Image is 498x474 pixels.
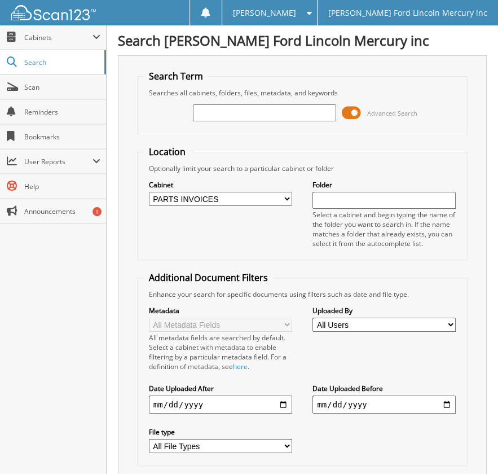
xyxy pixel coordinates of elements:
[143,88,462,98] div: Searches all cabinets, folders, files, metadata, and keywords
[24,132,100,142] span: Bookmarks
[24,33,92,42] span: Cabinets
[312,396,456,414] input: end
[24,157,92,166] span: User Reports
[149,333,292,371] div: All metadata fields are searched by default. Select a cabinet with metadata to enable filtering b...
[233,362,248,371] a: here
[233,10,296,16] span: [PERSON_NAME]
[149,396,292,414] input: start
[24,182,100,191] span: Help
[149,427,292,437] label: File type
[24,82,100,92] span: Scan
[328,10,487,16] span: [PERSON_NAME] Ford Lincoln Mercury inc
[92,207,102,216] div: 1
[312,384,456,393] label: Date Uploaded Before
[143,164,462,173] div: Optionally limit your search to a particular cabinet or folder
[149,180,292,190] label: Cabinet
[143,146,191,158] legend: Location
[143,289,462,299] div: Enhance your search for specific documents using filters such as date and file type.
[312,180,456,190] label: Folder
[149,306,292,315] label: Metadata
[24,58,99,67] span: Search
[367,109,417,117] span: Advanced Search
[24,107,100,117] span: Reminders
[143,70,209,82] legend: Search Term
[149,384,292,393] label: Date Uploaded After
[24,207,100,216] span: Announcements
[118,31,487,50] h1: Search [PERSON_NAME] Ford Lincoln Mercury inc
[312,210,456,248] div: Select a cabinet and begin typing the name of the folder you want to search in. If the name match...
[143,271,274,284] legend: Additional Document Filters
[11,5,96,20] img: scan123-logo-white.svg
[312,306,456,315] label: Uploaded By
